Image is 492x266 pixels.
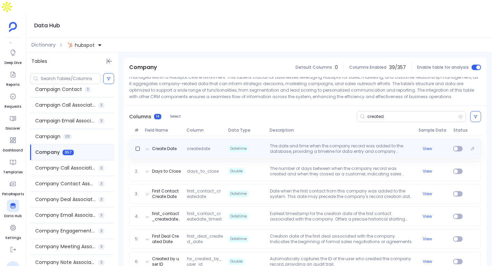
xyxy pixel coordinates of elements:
[5,235,21,241] span: Settings
[142,128,184,133] span: Field Name
[132,128,142,133] span: #
[63,150,74,155] span: 357
[152,169,181,174] button: Days to Close
[4,200,22,219] a: Data Hub
[132,191,142,197] span: 3.
[105,56,114,66] button: Hide Tables
[4,46,22,66] a: Deep Dive
[85,87,91,92] span: 3
[26,52,118,70] div: Tables
[35,196,96,203] span: Company Deal Association
[152,188,181,199] button: First Contact Create Date
[152,211,181,222] button: first_contact_createdate_timestamp_earliest_value_78b50eea
[98,213,105,218] span: 3
[335,64,338,71] span: 0
[267,128,416,133] span: Description
[35,243,96,250] span: Company Meeting Association
[468,144,477,154] button: Edit
[129,113,151,120] span: Columns
[98,103,105,108] span: 3
[4,104,21,109] span: Requests
[41,76,100,81] input: Search Tables/Columns
[132,259,142,264] span: 6.
[35,164,96,172] span: Company Call Association
[5,112,20,131] a: Discover
[423,191,432,197] button: View
[3,148,23,153] span: Dashboard
[423,214,432,219] button: View
[35,227,96,235] span: Company Engagement Association
[35,259,96,266] span: Company Note Association
[184,169,225,174] span: days_to_close
[228,145,249,152] span: Datetime
[35,102,96,109] span: Campaign Call Association
[9,22,17,32] img: petavue logo
[184,146,225,151] span: createdate
[63,134,72,139] span: 101
[98,260,105,265] span: 3
[228,168,245,175] span: Double
[423,169,432,174] button: View
[423,146,432,151] button: View
[152,146,177,151] button: Create Date
[132,236,142,242] span: 5.
[184,128,225,133] span: Column
[152,234,181,244] button: First Deal Created Date
[451,128,465,133] span: Status
[267,143,416,154] p: The date and time when the company record was added to the database, providing a timeline for dat...
[267,211,416,222] p: Earliest timestamp for the creation date of the first contact associated with the company. Offers...
[6,82,19,88] span: Reports
[2,191,24,197] span: PetaReports
[3,156,23,175] a: Templates
[184,211,225,222] span: first_contact_createdate_timestamp_earliest_value_78b50eea
[4,213,22,219] span: Data Hub
[6,68,19,88] a: Reports
[228,236,249,242] span: Datetime
[416,128,450,133] span: Sample Data
[228,190,249,197] span: Datetime
[225,128,267,133] span: Data Type
[98,118,105,124] span: 3
[2,178,24,197] a: PetaReports
[184,188,225,199] span: first_contact_createdate
[3,134,23,153] a: Dashboard
[129,63,157,71] span: Company
[417,65,469,70] span: Enable table for analysis
[389,64,406,71] span: 39 / 357
[5,222,21,241] a: Settings
[4,60,22,66] span: Deep Dive
[3,170,23,175] span: Templates
[35,180,96,187] span: Company Contact Association
[5,126,20,131] span: Discover
[228,213,249,220] span: Datetime
[367,114,458,119] input: Search Columns
[67,42,73,48] img: hubspot.svg
[423,259,432,264] button: View
[267,166,416,177] p: The number of days between when the company record was created and when they closed as a customer...
[165,112,185,121] button: Select
[154,114,161,119] span: 14
[98,181,105,187] span: 3
[31,41,56,49] span: Dictionary
[75,42,95,49] span: hubspot
[35,149,60,156] span: Company
[228,258,245,265] span: Double
[184,234,225,244] span: first_deal_created_date
[98,228,105,234] span: 3
[34,21,60,30] h1: Data Hub
[98,165,105,171] span: 3
[129,67,481,100] p: The 'hubspot_companies' table is a central repository within the database designed to store and m...
[132,169,142,174] span: 2.
[35,86,82,93] span: Campaign Contact
[132,214,142,219] span: 4.
[35,133,60,140] span: Campaign
[98,244,105,250] span: 3
[349,65,386,70] span: Columns Enabled
[98,197,105,202] span: 3
[296,65,332,70] span: Default Columns
[66,40,104,51] button: hubspot
[423,236,432,242] button: View
[267,188,416,199] p: Date when the first contact from this company was added to the system. This date may precede the ...
[4,90,21,109] a: Requests
[35,117,96,124] span: Campaign Email Association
